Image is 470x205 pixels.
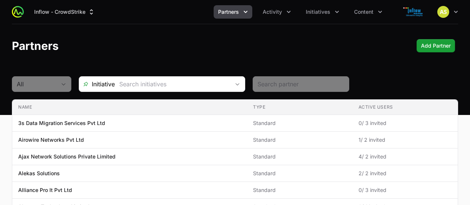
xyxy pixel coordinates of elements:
span: Partners [218,8,239,16]
th: Name [12,100,247,115]
img: ActivitySource [12,6,24,18]
span: 0 / 3 invited [359,186,452,194]
img: Inflow [396,4,431,19]
span: Initiatives [306,8,330,16]
th: Type [247,100,352,115]
button: Activity [258,5,295,19]
span: Standard [253,153,346,160]
div: Partners menu [214,5,252,19]
button: Add Partner [416,39,455,52]
button: Content [350,5,387,19]
button: Partners [214,5,252,19]
div: Initiatives menu [301,5,344,19]
span: Standard [253,136,346,144]
p: Alliance Pro It Pvt Ltd [18,186,72,194]
span: Add Partner [421,41,451,50]
div: Supplier switch menu [30,5,100,19]
span: 4 / 2 invited [359,153,452,160]
th: Active Users [353,100,458,115]
span: 2 / 2 invited [359,170,452,177]
div: Open [230,77,245,92]
span: 1 / 2 invited [359,136,452,144]
div: Content menu [350,5,387,19]
button: Inflow - CrowdStrike [30,5,100,19]
span: Standard [253,186,346,194]
p: 3s Data Migration Services Pvt Ltd [18,119,105,127]
input: Search partner [257,80,344,89]
span: Content [354,8,373,16]
button: Initiatives [301,5,344,19]
div: Primary actions [416,39,455,52]
span: Standard [253,119,346,127]
button: All [12,77,71,92]
span: 0 / 3 invited [359,119,452,127]
span: Activity [263,8,282,16]
p: Airowire Networks Pvt Ltd [18,136,84,144]
div: Main navigation [24,5,387,19]
div: All [17,80,56,89]
span: Initiative [79,80,115,89]
p: Alekas Solutions [18,170,60,177]
img: Ar Sundarapandiyan [437,6,449,18]
input: Search initiatives [115,77,230,92]
span: Standard [253,170,346,177]
div: Activity menu [258,5,295,19]
p: Ajax Network Solutions Private Limited [18,153,116,160]
h1: Partners [12,39,59,52]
